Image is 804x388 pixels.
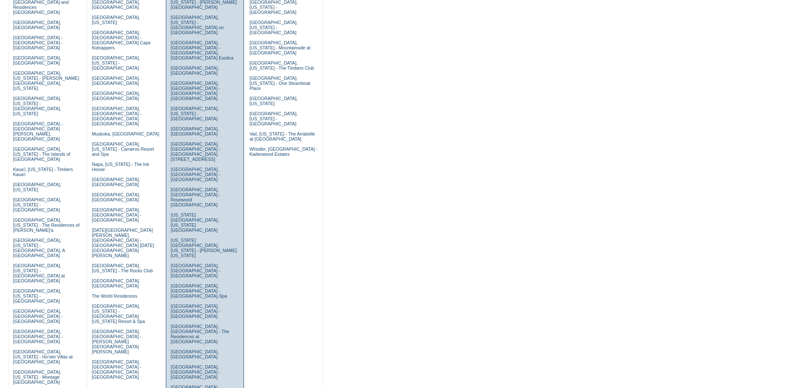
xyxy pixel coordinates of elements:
a: [GEOGRAPHIC_DATA], [US_STATE] - [GEOGRAPHIC_DATA] on [GEOGRAPHIC_DATA] [171,15,224,35]
a: [GEOGRAPHIC_DATA], [US_STATE] - [GEOGRAPHIC_DATA] [US_STATE] Resort & Spa [92,304,145,324]
a: [GEOGRAPHIC_DATA], [GEOGRAPHIC_DATA] [171,65,219,76]
a: [GEOGRAPHIC_DATA], [GEOGRAPHIC_DATA] - [GEOGRAPHIC_DATA] [GEOGRAPHIC_DATA] [171,81,220,101]
a: [GEOGRAPHIC_DATA], [US_STATE] - Carneros Resort and Spa [92,141,154,157]
a: [GEOGRAPHIC_DATA], [GEOGRAPHIC_DATA] - [GEOGRAPHIC_DATA][STREET_ADDRESS] [171,141,220,162]
a: [GEOGRAPHIC_DATA], [US_STATE] - Montage [GEOGRAPHIC_DATA] [13,369,61,385]
a: [US_STATE][GEOGRAPHIC_DATA], [US_STATE] - [PERSON_NAME] [US_STATE] [171,238,237,258]
a: [DATE][GEOGRAPHIC_DATA][PERSON_NAME], [GEOGRAPHIC_DATA] - [GEOGRAPHIC_DATA] [DATE][GEOGRAPHIC_DAT... [92,228,154,258]
a: [GEOGRAPHIC_DATA], [GEOGRAPHIC_DATA] - [PERSON_NAME][GEOGRAPHIC_DATA][PERSON_NAME] [92,329,141,354]
a: [GEOGRAPHIC_DATA], [US_STATE] [92,15,140,25]
a: [GEOGRAPHIC_DATA], [GEOGRAPHIC_DATA] [92,177,140,187]
a: [GEOGRAPHIC_DATA], [US_STATE] - [GEOGRAPHIC_DATA] [13,288,61,304]
a: [GEOGRAPHIC_DATA], [GEOGRAPHIC_DATA] - [GEOGRAPHIC_DATA] [13,309,62,324]
a: [GEOGRAPHIC_DATA], [US_STATE] - [GEOGRAPHIC_DATA], [US_STATE] [13,96,61,116]
a: [GEOGRAPHIC_DATA], [US_STATE] - [GEOGRAPHIC_DATA] [92,55,140,71]
a: [GEOGRAPHIC_DATA], [GEOGRAPHIC_DATA] - [GEOGRAPHIC_DATA] [92,207,141,222]
a: [GEOGRAPHIC_DATA], [US_STATE] - Mountainside at [GEOGRAPHIC_DATA] [249,40,310,55]
a: [GEOGRAPHIC_DATA] - [GEOGRAPHIC_DATA][PERSON_NAME], [GEOGRAPHIC_DATA] [13,121,62,141]
a: [GEOGRAPHIC_DATA], [GEOGRAPHIC_DATA] - The Residences at [GEOGRAPHIC_DATA] [171,324,229,344]
a: [GEOGRAPHIC_DATA], [GEOGRAPHIC_DATA] [171,126,219,136]
a: [GEOGRAPHIC_DATA] - [GEOGRAPHIC_DATA] - [GEOGRAPHIC_DATA] [13,35,62,50]
a: [GEOGRAPHIC_DATA], [GEOGRAPHIC_DATA] [13,20,61,30]
a: [GEOGRAPHIC_DATA], [GEOGRAPHIC_DATA] - [GEOGRAPHIC_DATA]-Spa [171,283,227,298]
a: [GEOGRAPHIC_DATA], [US_STATE] - One Steamboat Place [249,76,310,91]
a: [GEOGRAPHIC_DATA], [US_STATE] [249,96,298,106]
a: [GEOGRAPHIC_DATA], [US_STATE] - The Islands of [GEOGRAPHIC_DATA] [13,147,70,162]
a: [GEOGRAPHIC_DATA], [US_STATE] - The Timbers Club [249,60,314,71]
a: [GEOGRAPHIC_DATA], [GEOGRAPHIC_DATA] - [GEOGRAPHIC_DATA] [171,304,220,319]
a: [GEOGRAPHIC_DATA], [GEOGRAPHIC_DATA] - [GEOGRAPHIC_DATA] [171,364,220,380]
a: [GEOGRAPHIC_DATA], [US_STATE] - [GEOGRAPHIC_DATA] at [GEOGRAPHIC_DATA] [13,263,65,283]
a: [GEOGRAPHIC_DATA], [GEOGRAPHIC_DATA] [13,55,61,65]
a: [GEOGRAPHIC_DATA], [GEOGRAPHIC_DATA] - [GEOGRAPHIC_DATA] [171,263,220,278]
a: [GEOGRAPHIC_DATA], [GEOGRAPHIC_DATA] [92,91,140,101]
a: [GEOGRAPHIC_DATA], [GEOGRAPHIC_DATA] [92,278,140,288]
a: [GEOGRAPHIC_DATA], [GEOGRAPHIC_DATA] - Rosewood [GEOGRAPHIC_DATA] [171,187,220,207]
a: The World Residences [92,293,138,298]
a: [GEOGRAPHIC_DATA], [GEOGRAPHIC_DATA] - [GEOGRAPHIC_DATA] [GEOGRAPHIC_DATA] [92,106,141,126]
a: [GEOGRAPHIC_DATA], [GEOGRAPHIC_DATA] - [GEOGRAPHIC_DATA] [13,329,62,344]
a: Vail, [US_STATE] - The Arrabelle at [GEOGRAPHIC_DATA] [249,131,315,141]
a: [GEOGRAPHIC_DATA], [GEOGRAPHIC_DATA] - [GEOGRAPHIC_DATA], [GEOGRAPHIC_DATA] Exotica [171,40,233,60]
a: [GEOGRAPHIC_DATA], [GEOGRAPHIC_DATA] [171,349,219,359]
a: [GEOGRAPHIC_DATA], [US_STATE] - [GEOGRAPHIC_DATA], A [GEOGRAPHIC_DATA] [13,238,65,258]
a: Kaua'i, [US_STATE] - Timbers Kaua'i [13,167,73,177]
a: [GEOGRAPHIC_DATA], [GEOGRAPHIC_DATA] - [GEOGRAPHIC_DATA] [GEOGRAPHIC_DATA] [92,359,141,380]
a: [GEOGRAPHIC_DATA], [GEOGRAPHIC_DATA] [92,76,140,86]
a: [GEOGRAPHIC_DATA], [US_STATE] - [GEOGRAPHIC_DATA] [249,111,298,126]
a: [GEOGRAPHIC_DATA], [US_STATE] - [GEOGRAPHIC_DATA] [13,197,61,212]
a: [GEOGRAPHIC_DATA], [US_STATE] - [PERSON_NAME][GEOGRAPHIC_DATA], [US_STATE] [13,71,79,91]
a: [GEOGRAPHIC_DATA], [US_STATE] [13,182,61,192]
a: [GEOGRAPHIC_DATA], [US_STATE] - [GEOGRAPHIC_DATA] [249,20,298,35]
a: [US_STATE][GEOGRAPHIC_DATA], [US_STATE][GEOGRAPHIC_DATA] [171,212,219,233]
a: Whistler, [GEOGRAPHIC_DATA] - Kadenwood Estates [249,147,317,157]
a: Muskoka, [GEOGRAPHIC_DATA] [92,131,159,136]
a: [GEOGRAPHIC_DATA], [GEOGRAPHIC_DATA] - [GEOGRAPHIC_DATA] Cape Kidnappers [92,30,151,50]
a: [GEOGRAPHIC_DATA], [US_STATE] - Ho'olei Villas at [GEOGRAPHIC_DATA] [13,349,73,364]
a: [GEOGRAPHIC_DATA], [GEOGRAPHIC_DATA] [92,192,140,202]
a: [GEOGRAPHIC_DATA], [GEOGRAPHIC_DATA] - [GEOGRAPHIC_DATA] [171,167,220,182]
a: Napa, [US_STATE] - The Ink House [92,162,149,172]
a: [GEOGRAPHIC_DATA], [US_STATE] - [GEOGRAPHIC_DATA] [171,106,219,121]
a: [GEOGRAPHIC_DATA], [US_STATE] - The Residences of [PERSON_NAME]'a [13,217,80,233]
a: [GEOGRAPHIC_DATA], [US_STATE] - The Rocks Club [92,263,153,273]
